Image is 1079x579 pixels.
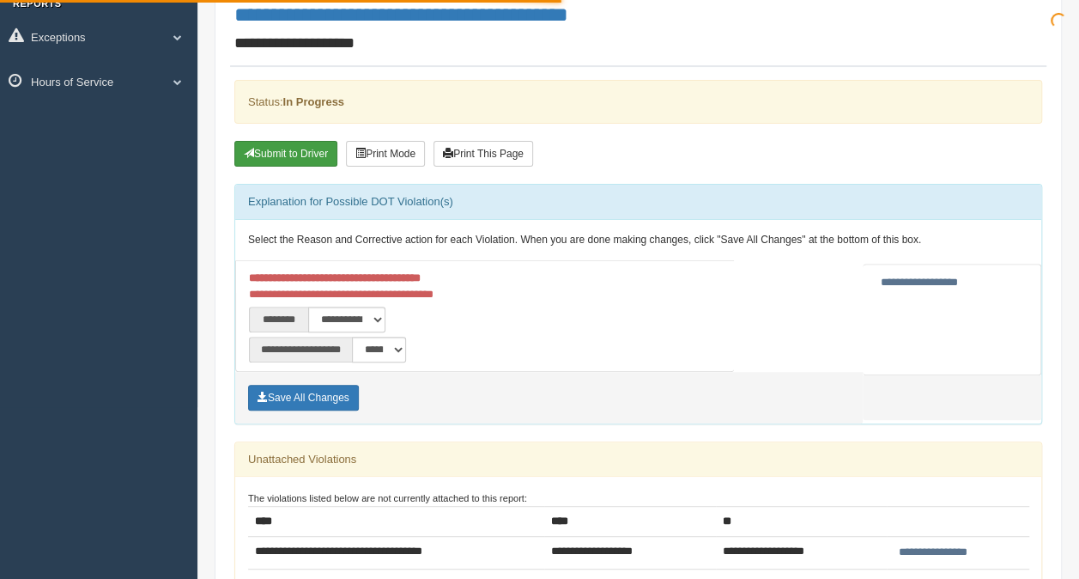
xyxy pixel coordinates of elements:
div: Status: [234,80,1042,124]
button: Submit To Driver [234,141,337,167]
div: Unattached Violations [235,442,1041,477]
small: The violations listed below are not currently attached to this report: [248,493,527,503]
button: Save [248,385,359,411]
button: Print Mode [346,141,425,167]
strong: In Progress [282,95,344,108]
button: Print This Page [433,141,533,167]
div: Select the Reason and Corrective action for each Violation. When you are done making changes, cli... [235,220,1041,261]
div: Explanation for Possible DOT Violation(s) [235,185,1041,219]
